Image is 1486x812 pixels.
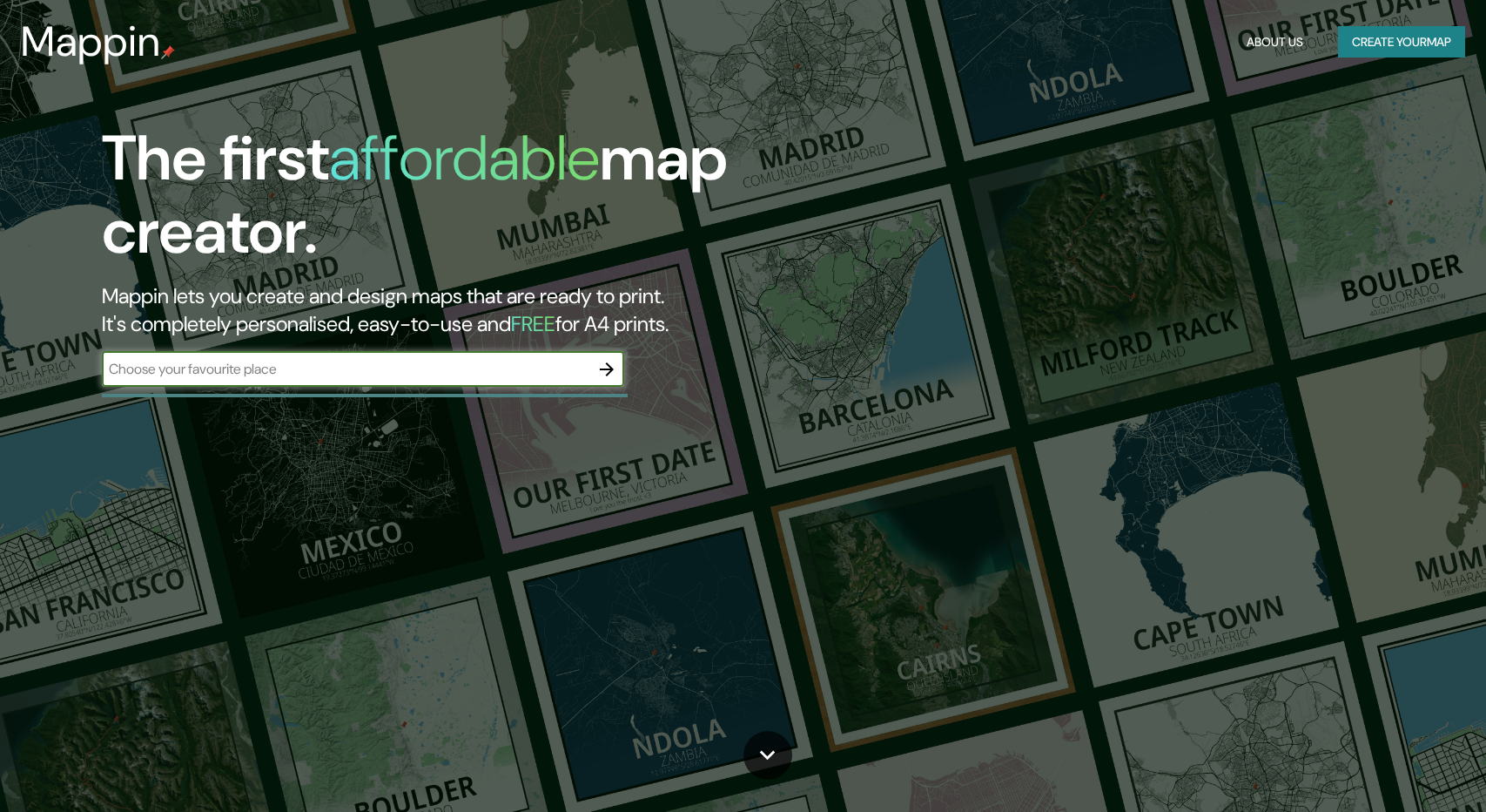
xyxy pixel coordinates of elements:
[1338,26,1465,58] button: Create yourmap
[102,359,589,379] input: Choose your favourite place
[161,45,175,59] img: mappin-pin
[102,282,845,338] h2: Mappin lets you create and design maps that are ready to print. It's completely personalised, eas...
[1240,26,1310,58] button: About Us
[329,118,600,199] h1: affordable
[511,310,555,337] h5: FREE
[102,122,845,282] h1: The first map creator.
[21,17,161,66] h3: Mappin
